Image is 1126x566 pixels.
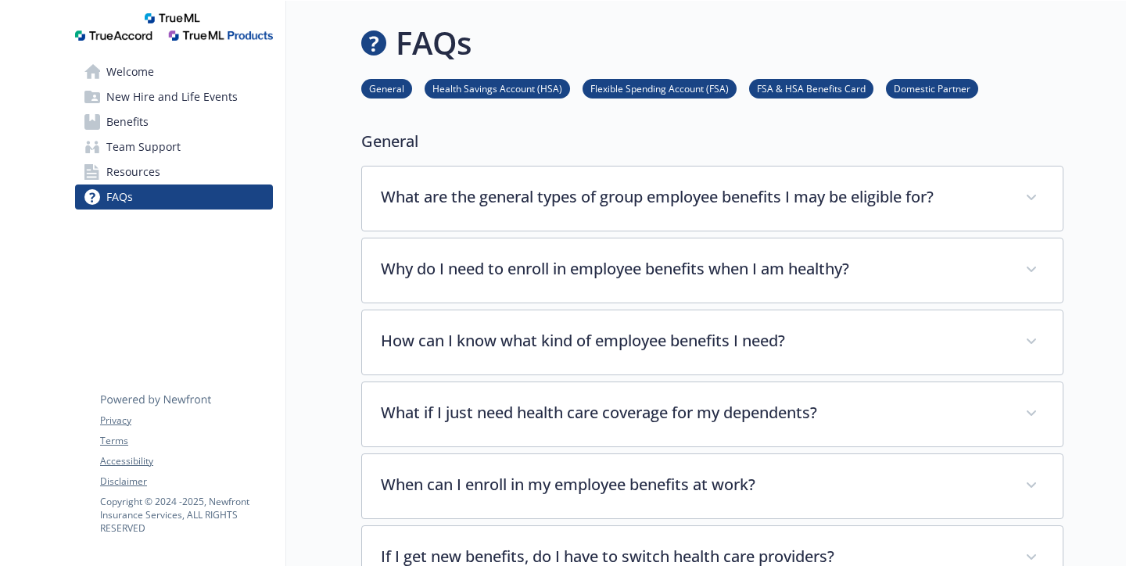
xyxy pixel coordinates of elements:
[75,109,273,134] a: Benefits
[362,454,1063,518] div: When can I enroll in my employee benefits at work?
[583,81,737,95] a: Flexible Spending Account (FSA)
[106,109,149,134] span: Benefits
[106,59,154,84] span: Welcome
[381,185,1006,209] p: What are the general types of group employee benefits I may be eligible for?
[425,81,570,95] a: Health Savings Account (HSA)
[396,20,472,66] h1: FAQs
[100,414,272,428] a: Privacy
[381,473,1006,496] p: When can I enroll in my employee benefits at work?
[106,184,133,210] span: FAQs
[361,130,1063,153] p: General
[75,59,273,84] a: Welcome
[100,495,272,535] p: Copyright © 2024 - 2025 , Newfront Insurance Services, ALL RIGHTS RESERVED
[100,475,272,489] a: Disclaimer
[106,159,160,184] span: Resources
[75,84,273,109] a: New Hire and Life Events
[75,134,273,159] a: Team Support
[106,84,238,109] span: New Hire and Life Events
[106,134,181,159] span: Team Support
[75,184,273,210] a: FAQs
[100,454,272,468] a: Accessibility
[361,81,412,95] a: General
[362,238,1063,303] div: Why do I need to enroll in employee benefits when I am healthy?
[362,310,1063,374] div: How can I know what kind of employee benefits I need?
[381,329,1006,353] p: How can I know what kind of employee benefits I need?
[381,401,1006,424] p: What if I just need health care coverage for my dependents?
[362,382,1063,446] div: What if I just need health care coverage for my dependents?
[886,81,978,95] a: Domestic Partner
[381,257,1006,281] p: Why do I need to enroll in employee benefits when I am healthy?
[362,167,1063,231] div: What are the general types of group employee benefits I may be eligible for?
[100,434,272,448] a: Terms
[749,81,873,95] a: FSA & HSA Benefits Card
[75,159,273,184] a: Resources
